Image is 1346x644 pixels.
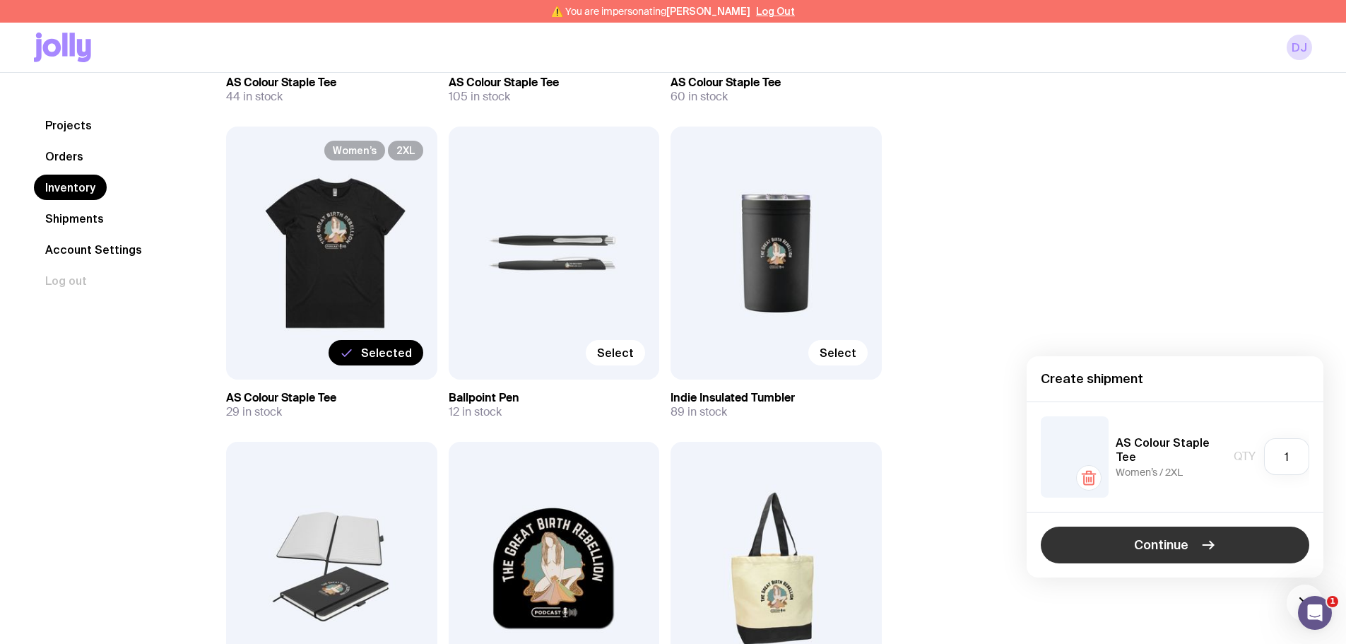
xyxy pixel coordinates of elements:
[449,405,502,419] span: 12 in stock
[666,6,750,17] span: [PERSON_NAME]
[597,346,634,360] span: Select
[1116,467,1183,478] span: Women’s / 2XL
[1327,596,1338,607] span: 1
[34,112,103,138] a: Projects
[34,268,98,293] button: Log out
[324,141,385,160] span: Women’s
[1234,450,1256,464] span: Qty
[34,206,115,231] a: Shipments
[34,175,107,200] a: Inventory
[551,6,750,17] span: ⚠️ You are impersonating
[449,90,510,104] span: 105 in stock
[671,76,882,90] h3: AS Colour Staple Tee
[1041,527,1309,563] button: Continue
[388,141,423,160] span: 2XL
[34,237,153,262] a: Account Settings
[1134,537,1188,554] span: Continue
[671,90,728,104] span: 60 in stock
[671,405,727,419] span: 89 in stock
[226,90,283,104] span: 44 in stock
[756,6,795,17] button: Log Out
[226,76,437,90] h3: AS Colour Staple Tee
[1116,435,1227,464] h5: AS Colour Staple Tee
[226,391,437,405] h3: AS Colour Staple Tee
[361,346,412,360] span: Selected
[1287,35,1312,60] a: DJ
[449,76,660,90] h3: AS Colour Staple Tee
[1298,596,1332,630] iframe: Intercom live chat
[671,391,882,405] h3: Indie Insulated Tumbler
[449,391,660,405] h3: Ballpoint Pen
[820,346,856,360] span: Select
[34,144,95,169] a: Orders
[226,405,282,419] span: 29 in stock
[1041,370,1309,387] h4: Create shipment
